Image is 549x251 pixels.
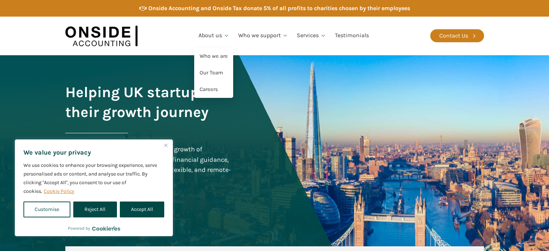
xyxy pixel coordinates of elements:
a: Contact Us [430,29,484,42]
div: Powered by [68,225,120,232]
a: Cookie Policy [43,188,75,195]
a: Visit CookieYes website [92,226,120,231]
img: Onside Accounting [65,22,138,50]
a: Who we are [194,48,233,65]
a: Testimonials [331,23,373,48]
img: Close [164,144,167,147]
button: Close [161,141,170,150]
p: We value your privacy [23,148,164,157]
div: Contact Us [439,31,468,40]
button: Customise [23,202,70,217]
div: Onside Accounting and Onside Tax donate 5% of all profits to charities chosen by their employees [148,4,410,13]
div: We value your privacy [14,139,173,237]
a: Who we support [234,23,293,48]
a: Careers [194,81,233,98]
button: Accept All [120,202,164,217]
p: We use cookies to enhance your browsing experience, serve personalised ads or content, and analys... [23,161,164,196]
a: Our Team [194,65,233,81]
button: Reject All [73,202,117,217]
a: About us [194,23,234,48]
a: Services [292,23,331,48]
h1: Helping UK startups on their growth journey [65,82,233,122]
